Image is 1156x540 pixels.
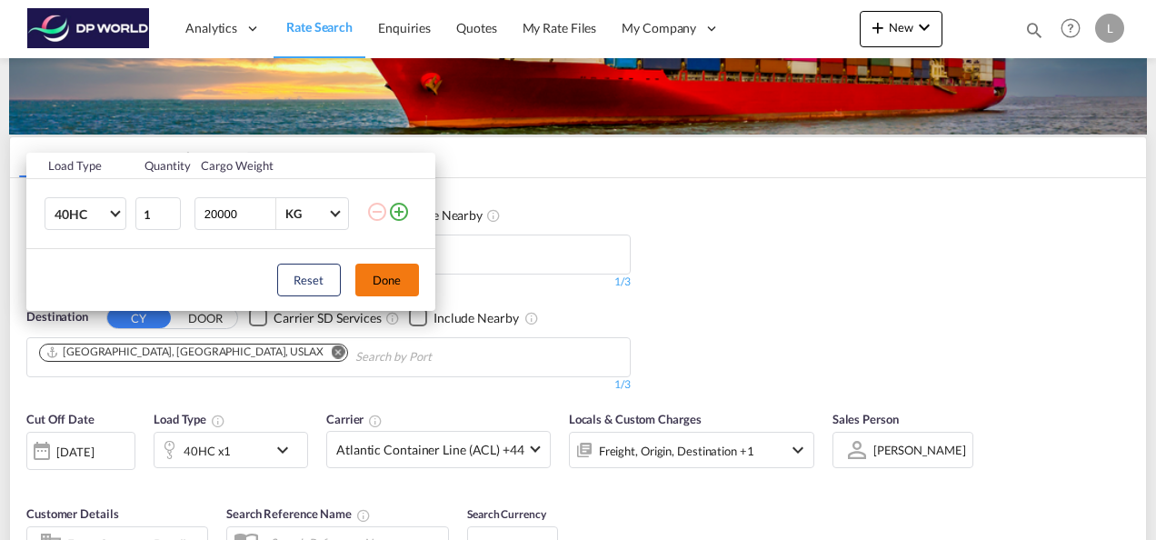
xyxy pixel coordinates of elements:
[355,264,419,296] button: Done
[135,197,181,230] input: Qty
[201,157,355,174] div: Cargo Weight
[366,201,388,223] md-icon: icon-minus-circle-outline
[203,198,275,229] input: Enter Weight
[134,153,190,179] th: Quantity
[26,153,135,179] th: Load Type
[45,197,126,230] md-select: Choose: 40HC
[285,206,302,221] div: KG
[388,201,410,223] md-icon: icon-plus-circle-outline
[55,205,107,224] span: 40HC
[277,264,341,296] button: Reset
